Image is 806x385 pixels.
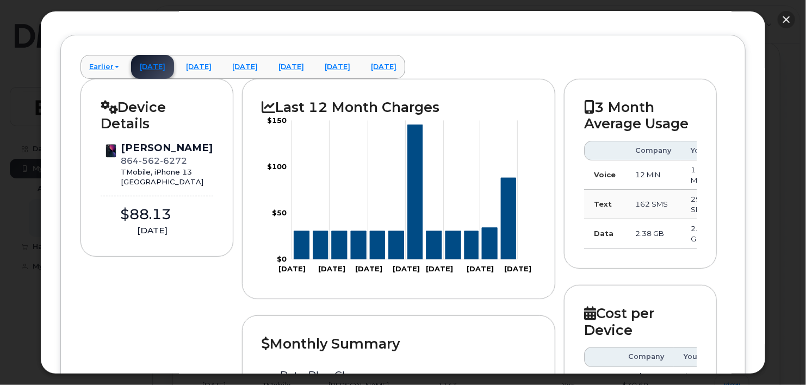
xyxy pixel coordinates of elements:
td: 162 SMS [625,190,681,219]
tspan: [DATE] [355,264,382,273]
tspan: $150 [267,116,287,125]
tspan: [DATE] [426,264,454,273]
th: You [681,141,717,160]
h2: Device Details [101,99,213,132]
tspan: $50 [272,208,287,217]
div: TMobile, iPhone 13 [GEOGRAPHIC_DATA] [121,167,213,187]
h2: Monthly Summary [262,336,536,352]
div: [DATE] [101,225,204,237]
h2: Cost per Device [584,305,696,338]
tspan: [DATE] [467,264,494,273]
g: Series [294,125,516,259]
tspan: $100 [267,162,287,171]
tspan: [DATE] [278,264,306,273]
tspan: [DATE] [318,264,345,273]
td: 1 MIN [681,160,717,190]
td: 2.38 GB [625,219,681,249]
strong: Voice [594,170,616,179]
tspan: [DATE] [504,264,531,273]
th: Company [625,141,681,160]
tspan: $0 [277,254,287,263]
h3: Rate Plan Charges [280,370,518,382]
strong: Data [594,229,613,238]
h2: 3 Month Average Usage [584,99,696,132]
div: [PERSON_NAME] [121,141,213,155]
td: 2.43 GB [681,219,717,249]
th: You [674,347,720,367]
h2: Last 12 Month Charges [262,99,536,115]
iframe: Messenger Launcher [759,338,798,377]
a: Mar [594,372,609,381]
th: Company [618,347,674,367]
g: Chart [267,116,531,273]
tspan: [DATE] [393,264,420,273]
td: 12 MIN [625,160,681,190]
td: 298 SMS [681,190,717,219]
strong: Text [594,200,612,208]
